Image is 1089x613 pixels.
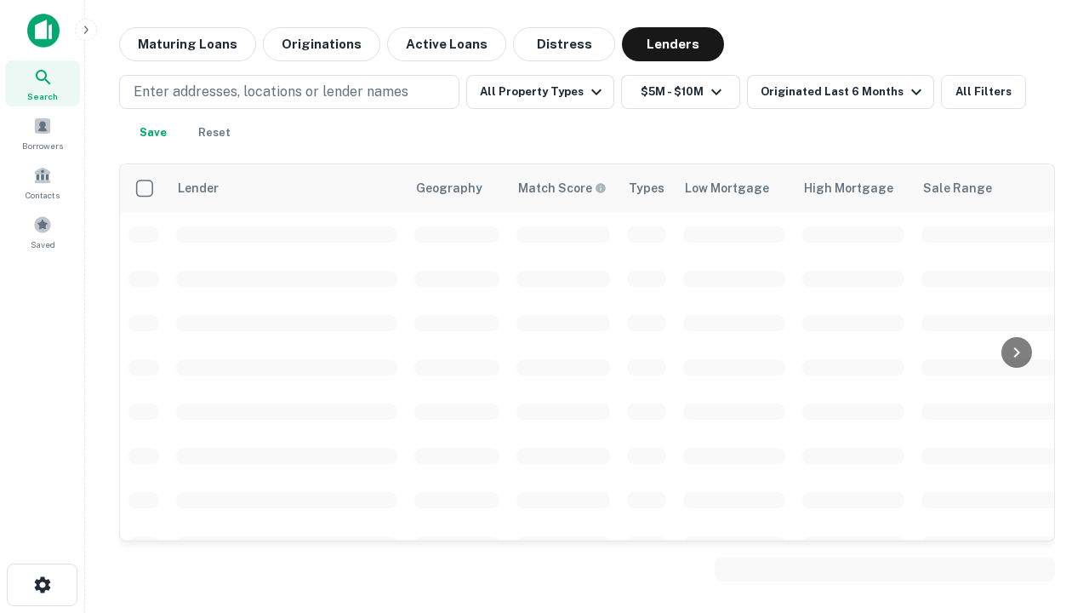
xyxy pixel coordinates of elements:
th: Low Mortgage [675,164,794,212]
a: Borrowers [5,110,80,156]
iframe: Chat Widget [1004,422,1089,504]
p: Enter addresses, locations or lender names [134,82,408,102]
h6: Match Score [518,179,603,198]
th: Capitalize uses an advanced AI algorithm to match your search with the best lender. The match sco... [508,164,619,212]
button: Originations [263,27,380,61]
th: Sale Range [913,164,1066,212]
span: Contacts [26,188,60,202]
button: Save your search to get updates of matches that match your search criteria. [126,116,180,150]
button: $5M - $10M [621,75,740,109]
button: Lenders [622,27,724,61]
button: Distress [513,27,615,61]
button: All Filters [941,75,1026,109]
th: High Mortgage [794,164,913,212]
div: Geography [416,178,482,198]
button: Active Loans [387,27,506,61]
span: Borrowers [22,139,63,152]
span: Search [27,89,58,103]
div: Lender [178,178,219,198]
th: Geography [406,164,508,212]
button: All Property Types [466,75,614,109]
a: Contacts [5,159,80,205]
div: Originated Last 6 Months [761,82,927,102]
button: Reset [187,116,242,150]
img: capitalize-icon.png [27,14,60,48]
div: Capitalize uses an advanced AI algorithm to match your search with the best lender. The match sco... [518,179,607,198]
div: Low Mortgage [685,178,769,198]
button: Originated Last 6 Months [747,75,934,109]
div: Sale Range [923,178,992,198]
th: Types [619,164,675,212]
button: Maturing Loans [119,27,256,61]
button: Enter addresses, locations or lender names [119,75,459,109]
span: Saved [31,238,55,251]
th: Lender [168,164,406,212]
a: Saved [5,209,80,255]
div: High Mortgage [804,178,893,198]
a: Search [5,60,80,106]
div: Types [629,178,664,198]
